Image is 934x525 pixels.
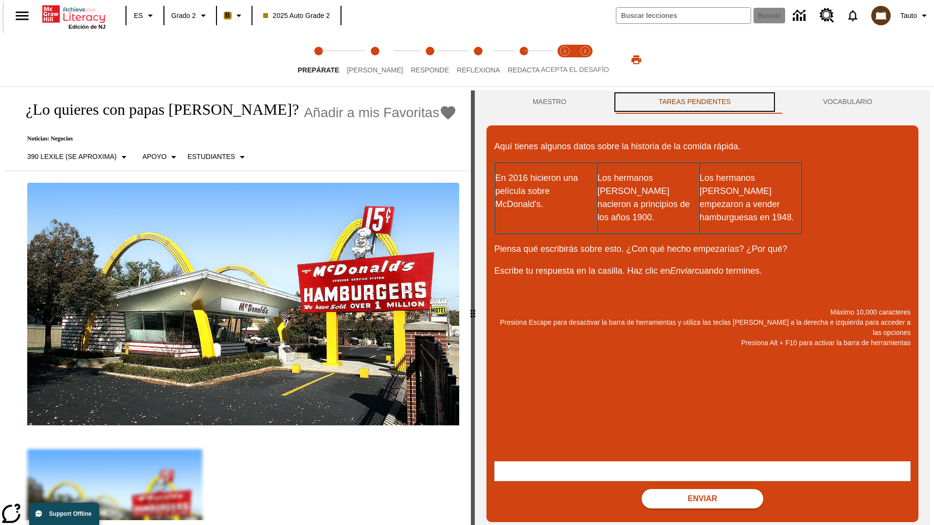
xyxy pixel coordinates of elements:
[563,49,566,53] text: 1
[304,105,440,121] span: Añadir a mis Favoritas
[494,307,911,317] p: Máximo 10,000 caracteres
[508,66,540,74] span: Redacta
[134,11,143,21] span: ES
[183,148,252,166] button: Seleccionar estudiante
[167,7,213,24] button: Grado: Grado 2, Elige un grado
[541,66,609,73] span: ACEPTA EL DESAFÍO
[865,3,897,28] button: Escoja un nuevo avatar
[642,489,763,508] button: Enviar
[23,148,134,166] button: Seleccione Lexile, 390 Lexile (Se aproxima)
[475,90,930,525] div: activity
[670,266,695,276] em: Enviar
[616,8,751,23] input: Buscar campo
[171,11,196,21] span: Grado 2
[411,66,449,74] span: Responde
[494,264,911,278] p: Escribe tu respuesta en la casilla. Haz clic en cuando termines.
[787,2,814,29] a: Centro de información
[777,90,918,114] button: VOCABULARIO
[139,148,184,166] button: Tipo de apoyo, Apoyo
[347,66,403,74] span: [PERSON_NAME]
[129,7,161,24] button: Lenguaje: ES, Selecciona un idioma
[840,3,865,28] a: Notificaciones
[486,90,612,114] button: Maestro
[494,140,911,153] p: Aquí tienes algunos datos sobre la historia de la comida rápida.
[814,2,840,29] a: Centro de recursos, Se abrirá en una pestaña nueva.
[700,172,801,224] p: Los hermanos [PERSON_NAME] empezaron a vender hamburguesas en 1948.
[304,104,457,121] button: Añadir a mis Favoritas - ¿Lo quieres con papas fritas?
[27,183,459,426] img: Uno de los primeros locales de McDonald's, con el icónico letrero rojo y los arcos amarillos.
[29,503,99,525] button: Support Offline
[4,90,471,520] div: reading
[471,90,475,525] div: Pulsa la tecla de intro o la barra espaciadora y luego presiona las flechas de derecha e izquierd...
[42,3,106,30] div: Portada
[900,11,917,21] span: Tauto
[220,7,249,24] button: Boost El color de la clase es anaranjado claro. Cambiar el color de la clase.
[551,33,579,87] button: Acepta el desafío lee step 1 of 2
[897,7,934,24] button: Perfil/Configuración
[449,33,508,87] button: Reflexiona step 4 of 5
[403,33,457,87] button: Responde step 3 of 5
[494,338,911,348] p: Presiona Alt + F10 para activar la barra de herramientas
[8,1,36,30] button: Abrir el menú lateral
[143,152,167,162] p: Apoyo
[495,172,596,211] p: En 2016 hicieron una película sobre McDonald's.
[457,66,500,74] span: Reflexiona
[494,243,911,256] p: Piensa qué escribirás sobre esto. ¿Con qué hecho empezarías? ¿Por qué?
[4,8,142,17] body: Máximo 10,000 caracteres Presiona Escape para desactivar la barra de herramientas y utiliza las t...
[69,24,106,30] span: Edición de NJ
[571,33,599,87] button: Acepta el desafío contesta step 2 of 2
[290,33,347,87] button: Prepárate step 1 of 5
[597,172,699,224] p: Los hermanos [PERSON_NAME] nacieron a principios de los años 1900.
[486,90,918,114] div: Instructional Panel Tabs
[584,49,586,53] text: 2
[500,33,548,87] button: Redacta step 5 of 5
[16,101,299,119] h1: ¿Lo quieres con papas [PERSON_NAME]?
[16,135,457,142] p: Noticias: Negocios
[298,66,339,74] span: Prepárate
[49,510,91,517] span: Support Offline
[339,33,411,87] button: Lee step 2 of 5
[621,51,652,69] button: Imprimir
[612,90,777,114] button: TAREAS PENDIENTES
[871,6,891,25] img: avatar image
[187,152,235,162] p: Estudiantes
[27,152,117,162] p: 390 Lexile (Se aproxima)
[263,11,330,21] span: 2025 Auto Grade 2
[494,317,911,338] p: Presiona Escape para desactivar la barra de herramientas y utiliza las teclas [PERSON_NAME] a la ...
[225,9,230,21] span: B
